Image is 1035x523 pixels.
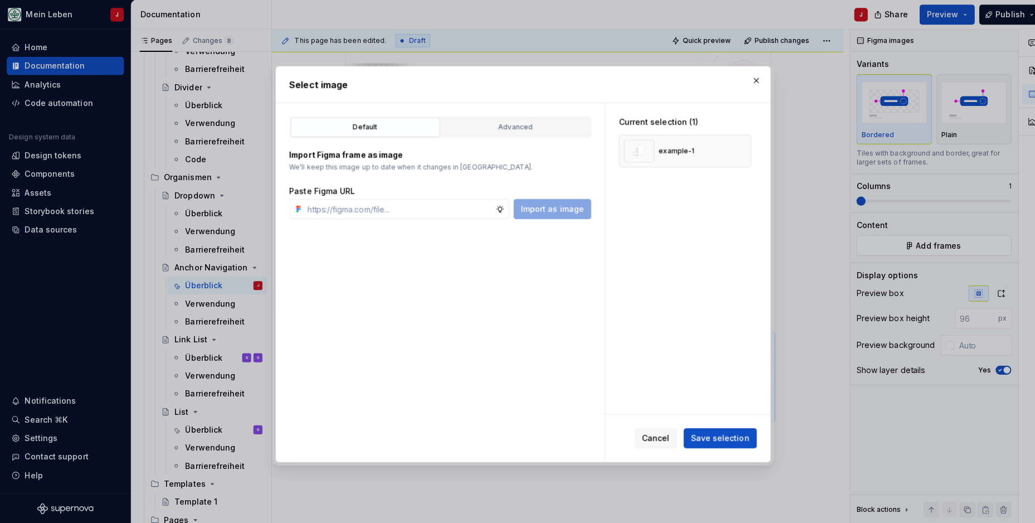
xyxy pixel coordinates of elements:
div: Advanced [440,120,580,132]
p: Import Figma frame as image [286,148,585,159]
input: https://figma.com/file... [300,197,490,217]
label: Paste Figma URL [286,183,352,195]
p: We’ll keep this image up to date when it changes in [GEOGRAPHIC_DATA]. [286,161,585,170]
span: Save selection [684,428,742,439]
div: example-1 [652,145,687,154]
button: Cancel [628,424,670,444]
h2: Select image [286,77,749,90]
div: Default [291,120,431,132]
span: Cancel [635,428,663,439]
button: Save selection [677,424,749,444]
div: Current selection (1) [613,115,744,127]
